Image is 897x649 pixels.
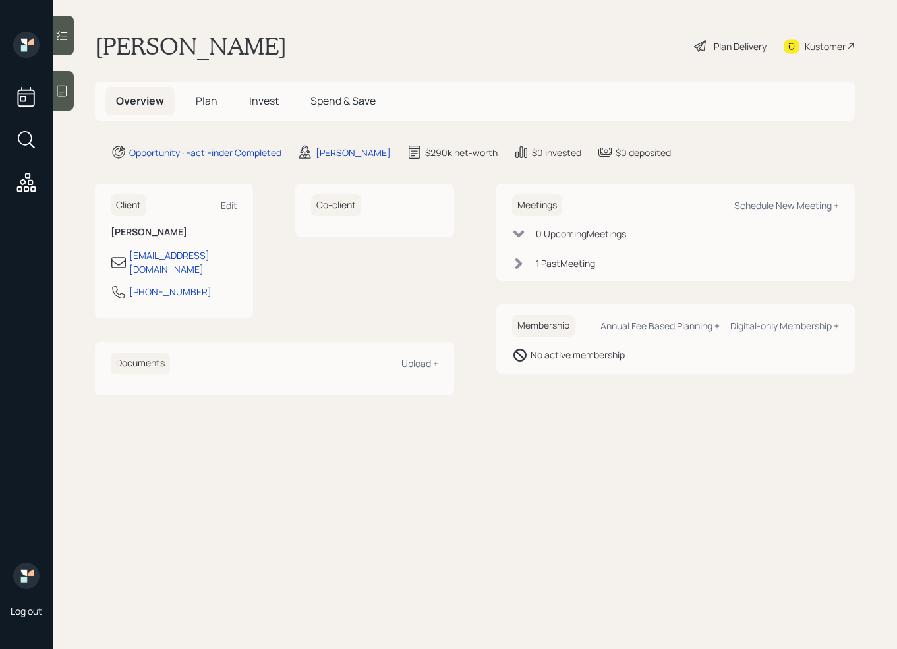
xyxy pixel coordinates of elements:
[310,94,376,108] span: Spend & Save
[111,227,237,238] h6: [PERSON_NAME]
[13,563,40,589] img: retirable_logo.png
[221,199,237,212] div: Edit
[116,94,164,108] span: Overview
[425,146,498,159] div: $290k net-worth
[311,194,361,216] h6: Co-client
[129,248,237,276] div: [EMAIL_ADDRESS][DOMAIN_NAME]
[129,146,281,159] div: Opportunity · Fact Finder Completed
[129,285,212,298] div: [PHONE_NUMBER]
[616,146,671,159] div: $0 deposited
[714,40,767,53] div: Plan Delivery
[600,320,720,332] div: Annual Fee Based Planning +
[730,320,839,332] div: Digital-only Membership +
[536,227,626,240] div: 0 Upcoming Meeting s
[734,199,839,212] div: Schedule New Meeting +
[532,146,581,159] div: $0 invested
[95,32,287,61] h1: [PERSON_NAME]
[316,146,391,159] div: [PERSON_NAME]
[805,40,846,53] div: Kustomer
[401,357,438,370] div: Upload +
[111,353,170,374] h6: Documents
[11,605,42,617] div: Log out
[249,94,279,108] span: Invest
[536,256,595,270] div: 1 Past Meeting
[531,348,625,362] div: No active membership
[111,194,146,216] h6: Client
[196,94,217,108] span: Plan
[512,315,575,337] h6: Membership
[512,194,562,216] h6: Meetings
